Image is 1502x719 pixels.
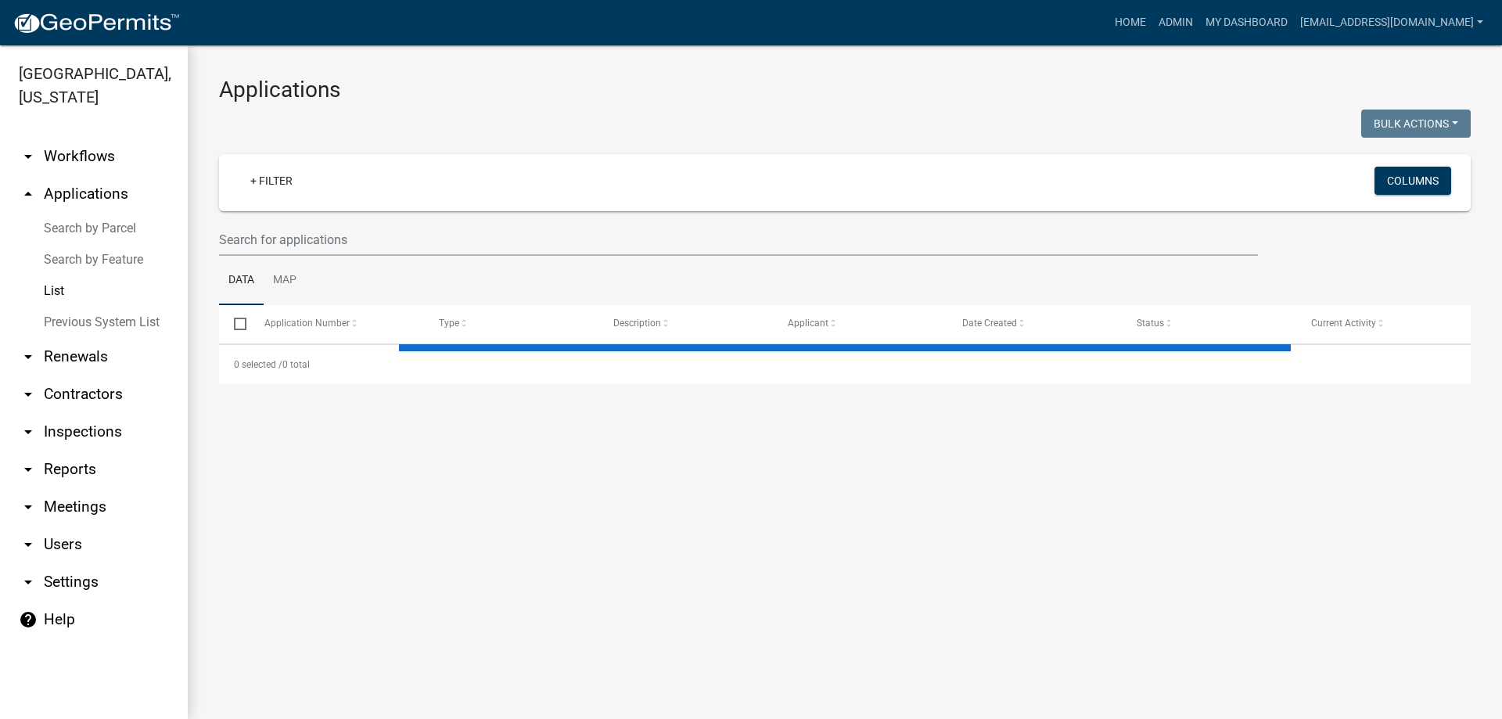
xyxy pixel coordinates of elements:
[219,345,1471,384] div: 0 total
[19,535,38,554] i: arrow_drop_down
[439,318,459,329] span: Type
[1152,8,1199,38] a: Admin
[1294,8,1489,38] a: [EMAIL_ADDRESS][DOMAIN_NAME]
[234,359,282,370] span: 0 selected /
[19,610,38,629] i: help
[219,224,1258,256] input: Search for applications
[249,305,423,343] datatable-header-cell: Application Number
[947,305,1122,343] datatable-header-cell: Date Created
[19,185,38,203] i: arrow_drop_up
[1311,318,1376,329] span: Current Activity
[19,147,38,166] i: arrow_drop_down
[264,318,350,329] span: Application Number
[219,305,249,343] datatable-header-cell: Select
[773,305,947,343] datatable-header-cell: Applicant
[1122,305,1296,343] datatable-header-cell: Status
[19,347,38,366] i: arrow_drop_down
[962,318,1017,329] span: Date Created
[423,305,598,343] datatable-header-cell: Type
[1374,167,1451,195] button: Columns
[1296,305,1471,343] datatable-header-cell: Current Activity
[788,318,828,329] span: Applicant
[19,498,38,516] i: arrow_drop_down
[1199,8,1294,38] a: My Dashboard
[598,305,773,343] datatable-header-cell: Description
[1137,318,1164,329] span: Status
[264,256,306,306] a: Map
[1361,110,1471,138] button: Bulk Actions
[1109,8,1152,38] a: Home
[613,318,661,329] span: Description
[238,167,305,195] a: + Filter
[19,422,38,441] i: arrow_drop_down
[219,256,264,306] a: Data
[19,385,38,404] i: arrow_drop_down
[19,460,38,479] i: arrow_drop_down
[19,573,38,591] i: arrow_drop_down
[219,77,1471,103] h3: Applications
